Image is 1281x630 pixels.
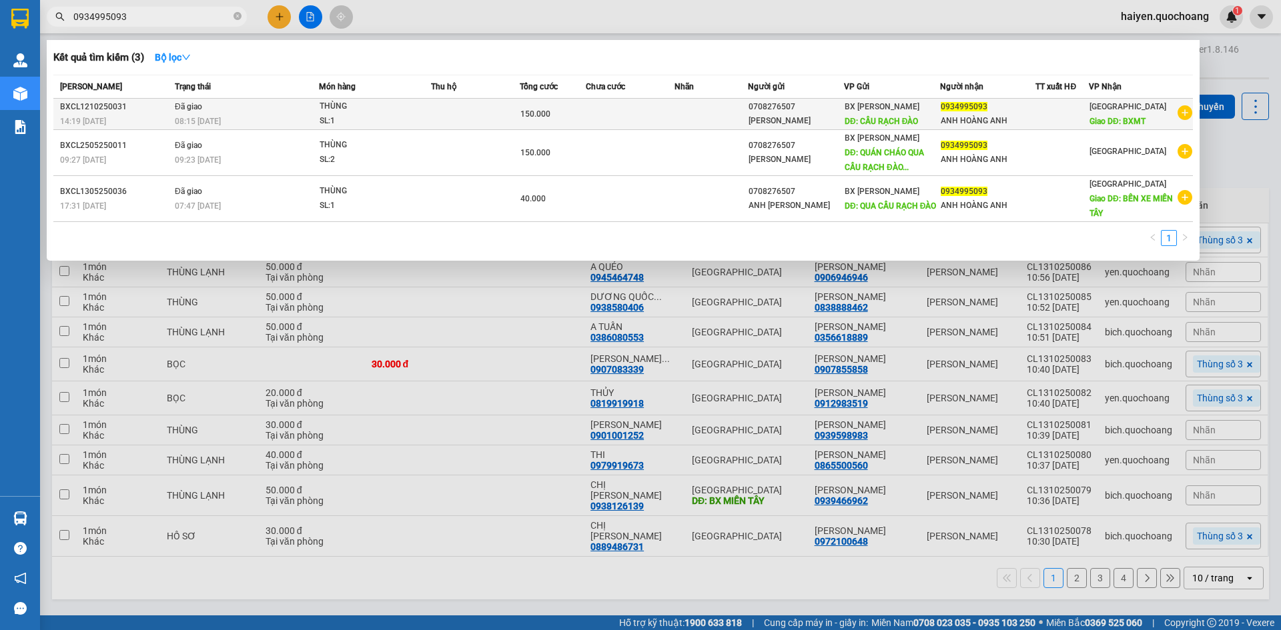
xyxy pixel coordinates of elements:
span: BX [PERSON_NAME] [845,102,919,111]
span: close-circle [234,12,242,20]
button: right [1177,230,1193,246]
span: Người nhận [940,82,983,91]
button: Bộ lọcdown [144,47,201,68]
span: Giao DĐ: BẾN XE MIỀN TÂY [1090,194,1173,218]
span: message [14,602,27,615]
img: warehouse-icon [13,87,27,101]
img: logo-vxr [11,9,29,29]
img: warehouse-icon [13,53,27,67]
span: Đã giao [175,141,202,150]
span: 150.000 [520,148,550,157]
span: VP Nhận [1089,82,1122,91]
div: BXCL1210250031 [60,100,171,114]
div: ANH HOÀNG ANH [941,153,1035,167]
div: THÙNG [320,184,420,199]
div: SL: 2 [320,153,420,167]
strong: Bộ lọc [155,52,191,63]
h3: Kết quả tìm kiếm ( 3 ) [53,51,144,65]
input: Tìm tên, số ĐT hoặc mã đơn [73,9,231,24]
span: 14:19 [DATE] [60,117,106,126]
span: question-circle [14,542,27,555]
span: search [55,12,65,21]
span: right [1181,233,1189,241]
span: left [1149,233,1157,241]
span: Trạng thái [175,82,211,91]
div: 0708276507 [749,139,843,153]
span: [GEOGRAPHIC_DATA] [1090,102,1166,111]
span: [PERSON_NAME] [60,82,122,91]
span: close-circle [234,11,242,23]
span: plus-circle [1178,190,1192,205]
span: [GEOGRAPHIC_DATA] [1090,147,1166,156]
button: left [1145,230,1161,246]
span: plus-circle [1178,144,1192,159]
span: Nhãn [675,82,694,91]
div: THÙNG [320,138,420,153]
div: ANH HOÀNG ANH [941,114,1035,128]
span: 09:27 [DATE] [60,155,106,165]
div: ANH [PERSON_NAME] [749,199,843,213]
span: 150.000 [520,109,550,119]
span: VP Gửi [844,82,869,91]
a: 1 [1162,231,1176,245]
span: 07:47 [DATE] [175,201,221,211]
span: BX [PERSON_NAME] [845,133,919,143]
div: 0708276507 [749,185,843,199]
span: 17:31 [DATE] [60,201,106,211]
div: BXCL2505250011 [60,139,171,153]
span: Đã giao [175,187,202,196]
div: SL: 1 [320,199,420,213]
span: notification [14,572,27,585]
li: Next Page [1177,230,1193,246]
div: [PERSON_NAME] [749,114,843,128]
span: 0934995093 [941,187,987,196]
span: BX [PERSON_NAME] [845,187,919,196]
li: Previous Page [1145,230,1161,246]
span: [GEOGRAPHIC_DATA] [1090,179,1166,189]
span: Món hàng [319,82,356,91]
div: ANH HOÀNG ANH [941,199,1035,213]
span: Người gửi [748,82,785,91]
img: warehouse-icon [13,511,27,525]
span: 09:23 [DATE] [175,155,221,165]
span: plus-circle [1178,105,1192,120]
div: THÙNG [320,99,420,114]
span: DĐ: QUA CẦU RẠCH ĐÀO [845,201,936,211]
span: 08:15 [DATE] [175,117,221,126]
span: 0934995093 [941,102,987,111]
div: SL: 1 [320,114,420,129]
li: 1 [1161,230,1177,246]
span: TT xuất HĐ [1035,82,1076,91]
span: Đã giao [175,102,202,111]
span: DĐ: QUÁN CHÁO QUA CẦU RẠCH ĐÀO... [845,148,924,172]
img: solution-icon [13,120,27,134]
span: Chưa cước [586,82,625,91]
div: [PERSON_NAME] [749,153,843,167]
span: DĐ: CẦU RẠCH ĐÀO [845,117,918,126]
span: 0934995093 [941,141,987,150]
span: Giao DĐ: BXMT [1090,117,1146,126]
span: down [181,53,191,62]
span: 40.000 [520,194,546,203]
div: BXCL1305250036 [60,185,171,199]
div: 0708276507 [749,100,843,114]
span: Tổng cước [520,82,558,91]
span: Thu hộ [431,82,456,91]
